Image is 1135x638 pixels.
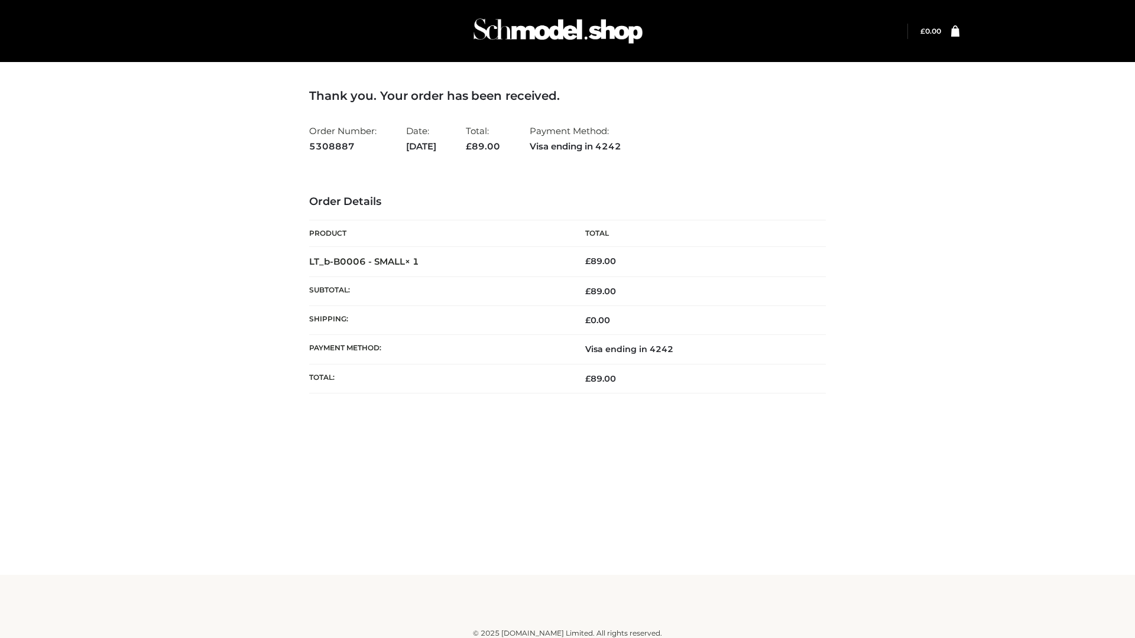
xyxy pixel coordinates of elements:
[466,141,500,152] span: 89.00
[530,121,621,157] li: Payment Method:
[406,121,436,157] li: Date:
[530,139,621,154] strong: Visa ending in 4242
[309,89,826,103] h3: Thank you. Your order has been received.
[309,364,567,393] th: Total:
[585,256,591,266] span: £
[585,286,591,297] span: £
[585,373,591,384] span: £
[920,27,941,35] bdi: 0.00
[920,27,941,35] a: £0.00
[309,306,567,335] th: Shipping:
[406,139,436,154] strong: [DATE]
[309,335,567,364] th: Payment method:
[585,373,616,384] span: 89.00
[309,139,377,154] strong: 5308887
[585,256,616,266] bdi: 89.00
[309,196,826,209] h3: Order Details
[466,141,472,152] span: £
[309,256,419,267] strong: LT_b-B0006 - SMALL
[585,315,610,325] bdi: 0.00
[466,121,500,157] li: Total:
[469,8,647,54] img: Schmodel Admin 964
[309,121,377,157] li: Order Number:
[405,256,419,267] strong: × 1
[585,286,616,297] span: 89.00
[309,220,567,247] th: Product
[309,276,567,305] th: Subtotal:
[567,220,826,247] th: Total
[567,335,826,364] td: Visa ending in 4242
[585,315,591,325] span: £
[920,27,925,35] span: £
